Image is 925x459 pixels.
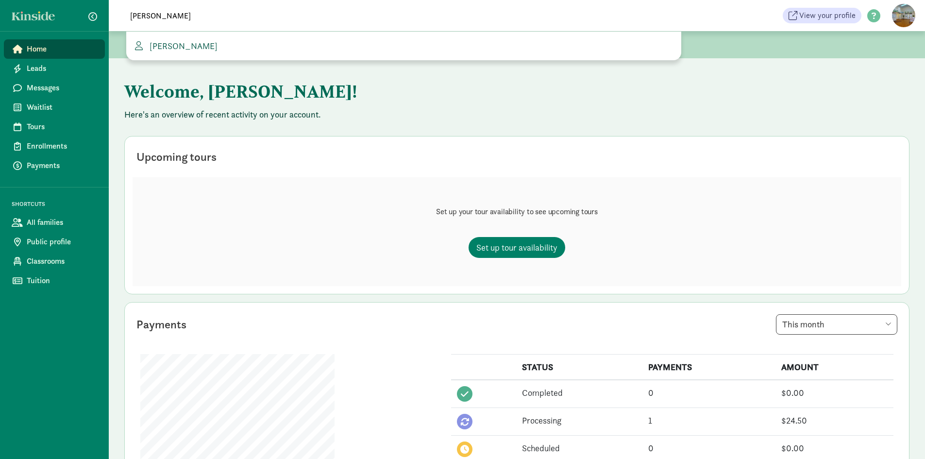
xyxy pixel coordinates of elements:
a: Enrollments [4,136,105,156]
a: [PERSON_NAME] [134,39,673,52]
a: Leads [4,59,105,78]
div: 0 [648,442,770,455]
a: Payments [4,156,105,175]
span: Tuition [27,275,97,287]
div: $0.00 [781,386,888,399]
span: Enrollments [27,140,97,152]
th: PAYMENTS [642,355,775,380]
a: Home [4,39,105,59]
div: $24.50 [781,414,888,427]
span: Leads [27,63,97,74]
div: 1 [648,414,770,427]
span: Public profile [27,236,97,248]
a: Waitlist [4,98,105,117]
a: Tuition [4,271,105,290]
span: Classrooms [27,255,97,267]
span: Home [27,43,97,55]
span: All families [27,217,97,228]
div: $0.00 [781,442,888,455]
a: Classrooms [4,252,105,271]
a: Set up tour availability [469,237,565,258]
a: Messages [4,78,105,98]
p: Here's an overview of recent activity on your account. [124,109,909,120]
p: Set up your tour availability to see upcoming tours [436,206,598,218]
div: Scheduled [522,442,637,455]
input: Search for a family, child or location [124,6,397,25]
div: 0 [648,386,770,399]
a: Public profile [4,232,105,252]
span: View your profile [799,10,856,21]
span: [PERSON_NAME] [146,40,218,51]
th: AMOUNT [775,355,893,380]
th: STATUS [516,355,642,380]
span: Payments [27,160,97,171]
div: Upcoming tours [136,148,217,166]
div: Completed [522,386,637,399]
span: Messages [27,82,97,94]
div: Payments [136,316,186,333]
span: Waitlist [27,102,97,113]
a: Tours [4,117,105,136]
iframe: Chat Widget [876,412,925,459]
a: All families [4,213,105,232]
span: Set up tour availability [476,241,557,254]
a: View your profile [783,8,861,23]
div: Processing [522,414,637,427]
span: Tours [27,121,97,133]
h1: Welcome, [PERSON_NAME]! [124,74,605,109]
